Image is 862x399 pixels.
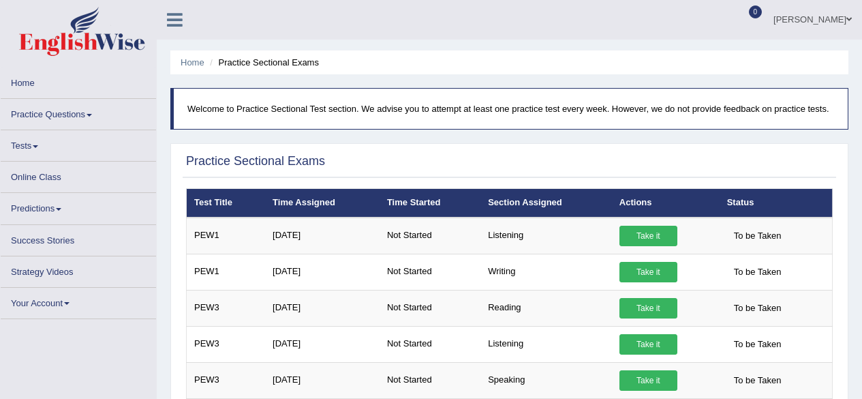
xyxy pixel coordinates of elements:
a: Your Account [1,288,156,314]
a: Take it [619,334,677,355]
span: To be Taken [727,298,788,319]
h2: Practice Sectional Exams [186,155,325,168]
td: [DATE] [265,290,380,326]
a: Take it [619,370,677,391]
a: Online Class [1,162,156,188]
th: Section Assigned [480,189,612,218]
span: To be Taken [727,370,788,391]
th: Test Title [187,189,266,218]
a: Success Stories [1,225,156,252]
td: Listening [480,326,612,362]
td: Writing [480,254,612,290]
td: PEW1 [187,218,266,254]
a: Take it [619,298,677,319]
td: Not Started [380,290,480,326]
a: Strategy Videos [1,256,156,283]
td: [DATE] [265,254,380,290]
td: Not Started [380,326,480,362]
li: Practice Sectional Exams [206,56,319,69]
th: Time Started [380,189,480,218]
span: To be Taken [727,262,788,282]
td: Listening [480,218,612,254]
td: PEW3 [187,290,266,326]
a: Predictions [1,193,156,220]
span: To be Taken [727,226,788,246]
th: Status [720,189,833,218]
td: PEW1 [187,254,266,290]
td: Reading [480,290,612,326]
td: [DATE] [265,326,380,362]
a: Home [181,57,204,68]
td: Speaking [480,362,612,398]
a: Tests [1,130,156,157]
span: To be Taken [727,334,788,355]
a: Practice Questions [1,99,156,125]
td: PEW3 [187,362,266,398]
td: PEW3 [187,326,266,362]
span: 0 [749,5,763,18]
td: [DATE] [265,218,380,254]
p: Welcome to Practice Sectional Test section. We advise you to attempt at least one practice test e... [187,102,834,115]
a: Take it [619,226,677,246]
td: [DATE] [265,362,380,398]
td: Not Started [380,218,480,254]
td: Not Started [380,362,480,398]
th: Actions [612,189,720,218]
td: Not Started [380,254,480,290]
a: Take it [619,262,677,282]
th: Time Assigned [265,189,380,218]
a: Home [1,68,156,94]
